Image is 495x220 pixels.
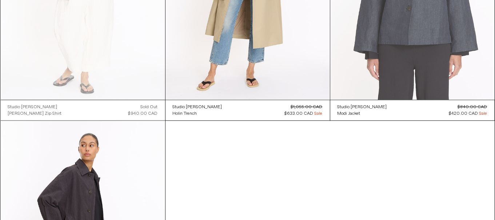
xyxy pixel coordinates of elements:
div: [PERSON_NAME] Zip Shirt [8,111,62,117]
s: $1,055.00 CAD [291,104,323,110]
a: Modi Jacket [338,110,387,117]
a: Studio [PERSON_NAME] [338,104,387,110]
span: $633.00 CAD [285,111,314,117]
div: Studio [PERSON_NAME] [8,104,57,110]
a: Studio [PERSON_NAME] [173,104,222,110]
div: Sold out [141,104,158,110]
a: [PERSON_NAME] Zip Shirt [8,110,62,117]
div: Modi Jacket [338,111,360,117]
span: $420.00 CAD [449,111,478,117]
a: Studio [PERSON_NAME] [8,104,62,110]
a: Holin Trench [173,110,222,117]
span: Sale [315,110,323,117]
s: $840.00 CAD [458,104,487,110]
span: Sale [479,110,487,117]
div: Holin Trench [173,111,197,117]
span: $940.00 CAD [128,111,158,117]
